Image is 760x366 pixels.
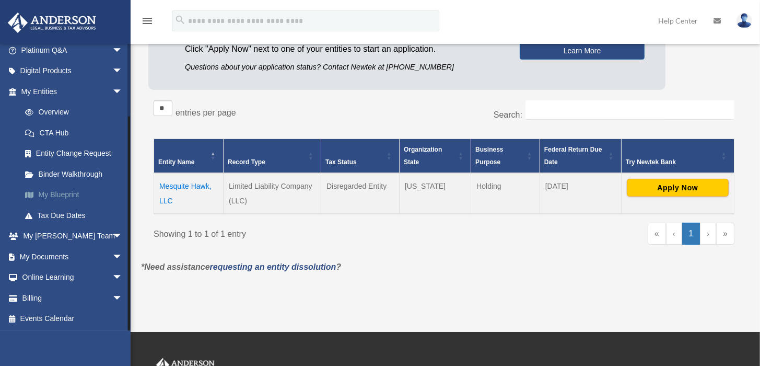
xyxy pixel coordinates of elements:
th: Organization State: Activate to sort [400,139,471,174]
th: Entity Name: Activate to invert sorting [154,139,224,174]
td: Holding [471,173,540,214]
label: Search: [494,110,522,119]
span: arrow_drop_down [112,81,133,102]
i: search [174,14,186,26]
a: requesting an entity dissolution [210,262,336,271]
img: Anderson Advisors Platinum Portal [5,13,99,33]
div: Showing 1 to 1 of 1 entry [154,223,436,242]
a: Billingarrow_drop_down [7,288,138,308]
th: Record Type: Activate to sort [224,139,321,174]
span: Federal Return Due Date [544,146,602,166]
a: My Documentsarrow_drop_down [7,246,138,267]
a: Binder Walkthrough [15,164,138,185]
span: Entity Name [158,158,194,166]
th: Try Newtek Bank : Activate to sort [621,139,734,174]
td: [US_STATE] [400,173,471,214]
a: My Blueprint [15,185,138,205]
span: Organization State [404,146,442,166]
a: CTA Hub [15,122,138,143]
a: Previous [666,223,682,245]
p: Click "Apply Now" next to one of your entities to start an application. [185,42,504,56]
i: menu [141,15,154,27]
a: Next [700,223,716,245]
a: My [PERSON_NAME] Teamarrow_drop_down [7,226,138,247]
a: 1 [682,223,700,245]
img: User Pic [736,13,752,28]
a: First [648,223,666,245]
td: Mesquite Hawk, LLC [154,173,224,214]
a: menu [141,18,154,27]
span: arrow_drop_down [112,246,133,268]
p: Questions about your application status? Contact Newtek at [PHONE_NUMBER] [185,61,504,74]
button: Apply Now [627,179,729,197]
span: arrow_drop_down [112,267,133,289]
a: Digital Productsarrow_drop_down [7,61,138,82]
span: arrow_drop_down [112,226,133,247]
em: *Need assistance ? [141,262,341,271]
a: Learn More [520,42,645,60]
th: Federal Return Due Date: Activate to sort [540,139,621,174]
a: My Entitiesarrow_drop_down [7,81,138,102]
a: Online Learningarrow_drop_down [7,267,138,288]
span: Tax Status [325,158,357,166]
span: arrow_drop_down [112,40,133,61]
a: Events Calendar [7,308,138,329]
td: [DATE] [540,173,621,214]
th: Tax Status: Activate to sort [321,139,400,174]
div: Try Newtek Bank [626,156,718,168]
a: Entity Change Request [15,143,138,164]
span: Record Type [228,158,265,166]
span: Business Purpose [475,146,503,166]
span: arrow_drop_down [112,288,133,309]
a: Overview [15,102,133,123]
a: Platinum Q&Aarrow_drop_down [7,40,138,61]
th: Business Purpose: Activate to sort [471,139,540,174]
a: Last [716,223,734,245]
td: Limited Liability Company (LLC) [224,173,321,214]
td: Disregarded Entity [321,173,400,214]
span: arrow_drop_down [112,61,133,82]
label: entries per page [176,108,236,117]
a: Tax Due Dates [15,205,138,226]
